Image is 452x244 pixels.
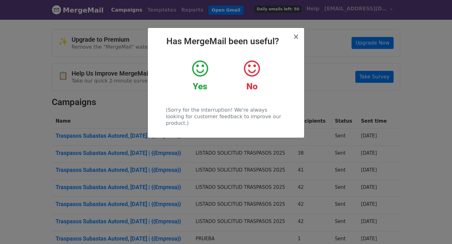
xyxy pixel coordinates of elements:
[293,32,299,41] span: ×
[166,107,286,126] p: (Sorry for the interruption! We're always looking for customer feedback to improve our product.)
[231,59,273,92] a: No
[193,81,207,92] strong: Yes
[293,33,299,40] button: Close
[179,59,221,92] a: Yes
[153,36,299,47] h2: Has MergeMail been useful?
[246,81,258,92] strong: No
